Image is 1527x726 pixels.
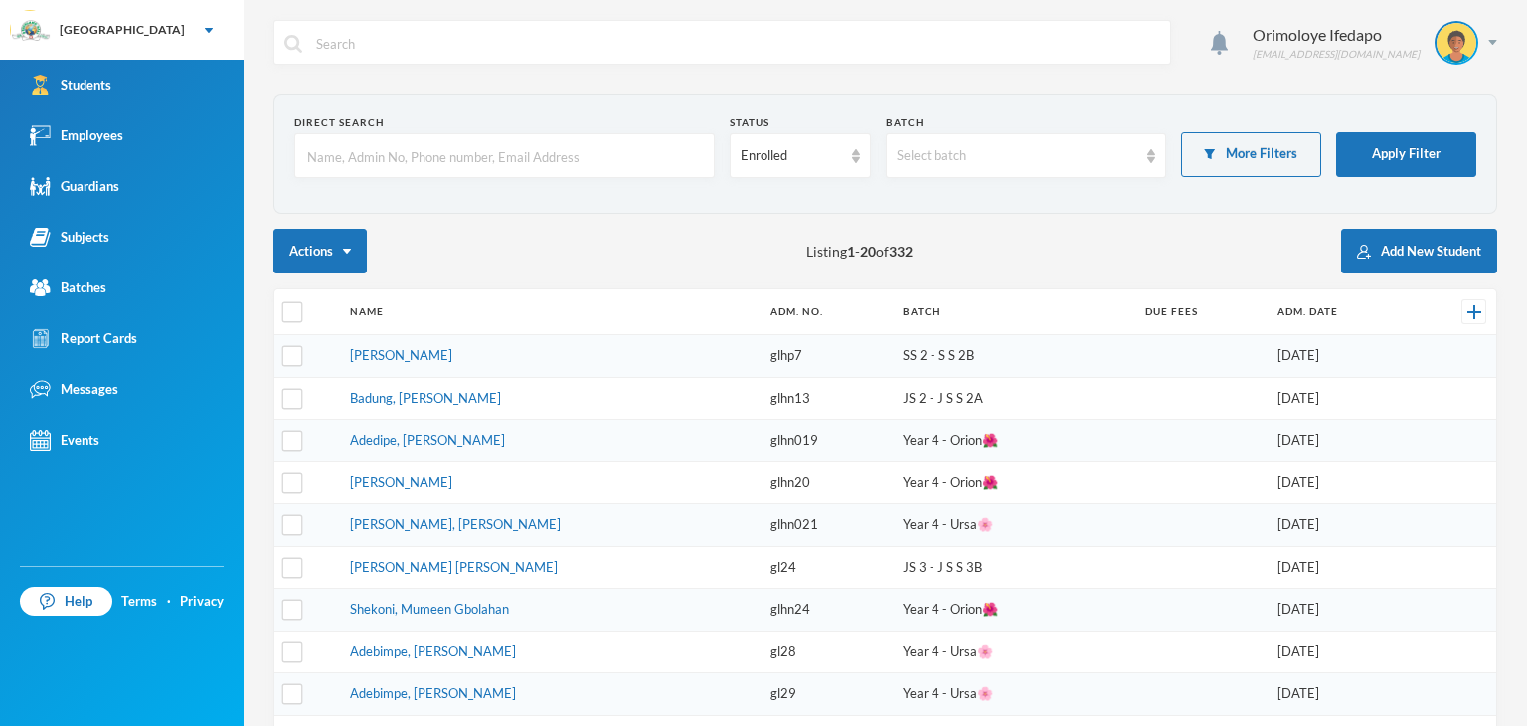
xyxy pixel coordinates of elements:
div: Orimoloye Ifedapo [1253,23,1420,47]
img: search [284,35,302,53]
div: Select batch [897,146,1137,166]
input: Name, Admin No, Phone number, Email Address [305,134,704,179]
div: · [167,592,171,612]
div: [GEOGRAPHIC_DATA] [60,21,185,39]
td: [DATE] [1268,589,1415,632]
td: [DATE] [1268,377,1415,420]
b: 332 [889,243,913,260]
td: glhn019 [761,420,893,462]
div: Employees [30,125,123,146]
td: JS 3 - J S S 3B [893,546,1135,589]
td: Year 4 - Ursa🌸 [893,504,1135,547]
div: Status [730,115,870,130]
th: Adm. No. [761,289,893,335]
th: Name [340,289,761,335]
td: [DATE] [1268,335,1415,378]
a: Help [20,587,112,617]
div: Enrolled [741,146,841,166]
a: [PERSON_NAME] [PERSON_NAME] [350,559,558,575]
td: Year 4 - Ursa🌸 [893,673,1135,716]
a: [PERSON_NAME] [350,474,452,490]
div: Report Cards [30,328,137,349]
td: glhn13 [761,377,893,420]
td: Year 4 - Orion🌺 [893,589,1135,632]
th: Due Fees [1135,289,1268,335]
td: glhp7 [761,335,893,378]
td: [DATE] [1268,504,1415,547]
b: 1 [847,243,855,260]
a: Adebimpe, [PERSON_NAME] [350,643,516,659]
td: glhn20 [761,461,893,504]
td: [DATE] [1268,461,1415,504]
a: Terms [121,592,157,612]
button: Apply Filter [1336,132,1476,177]
img: STUDENT [1437,23,1476,63]
td: gl28 [761,631,893,673]
span: Listing - of [806,241,913,262]
td: gl24 [761,546,893,589]
a: [PERSON_NAME] [350,347,452,363]
a: Privacy [180,592,224,612]
th: Batch [893,289,1135,335]
div: Direct Search [294,115,715,130]
button: Add New Student [1341,229,1497,273]
button: Actions [273,229,367,273]
td: glhn021 [761,504,893,547]
div: Batch [886,115,1166,130]
td: [DATE] [1268,631,1415,673]
a: [PERSON_NAME], [PERSON_NAME] [350,516,561,532]
img: logo [11,11,51,51]
td: Year 4 - Orion🌺 [893,461,1135,504]
th: Adm. Date [1268,289,1415,335]
td: glhn24 [761,589,893,632]
td: SS 2 - S S 2B [893,335,1135,378]
a: Adebimpe, [PERSON_NAME] [350,685,516,701]
input: Search [314,21,1160,66]
td: [DATE] [1268,546,1415,589]
div: [EMAIL_ADDRESS][DOMAIN_NAME] [1253,47,1420,62]
button: More Filters [1181,132,1321,177]
td: JS 2 - J S S 2A [893,377,1135,420]
div: Events [30,430,99,451]
div: Guardians [30,176,119,197]
td: [DATE] [1268,673,1415,716]
a: Shekoni, Mumeen Gbolahan [350,601,509,617]
td: Year 4 - Orion🌺 [893,420,1135,462]
td: Year 4 - Ursa🌸 [893,631,1135,673]
td: gl29 [761,673,893,716]
div: Messages [30,379,118,400]
a: Badung, [PERSON_NAME] [350,390,501,406]
a: Adedipe, [PERSON_NAME] [350,432,505,448]
td: [DATE] [1268,420,1415,462]
div: Batches [30,277,106,298]
b: 20 [860,243,876,260]
div: Students [30,75,111,95]
div: Subjects [30,227,109,248]
img: + [1467,305,1481,319]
